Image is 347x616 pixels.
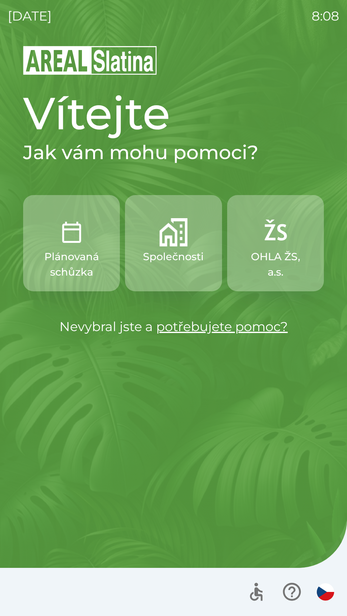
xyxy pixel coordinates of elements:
p: 8:08 [312,6,339,26]
a: potřebujete pomoc? [156,319,288,334]
p: Nevybral jste a [23,317,324,336]
img: 58b4041c-2a13-40f9-aad2-b58ace873f8c.png [159,218,188,246]
button: Plánovaná schůzka [23,195,120,291]
img: 0ea463ad-1074-4378-bee6-aa7a2f5b9440.png [58,218,86,246]
button: Společnosti [125,195,222,291]
h1: Vítejte [23,86,324,141]
p: Společnosti [143,249,204,264]
p: [DATE] [8,6,52,26]
p: Plánovaná schůzka [39,249,104,280]
button: OHLA ŽS, a.s. [227,195,324,291]
img: 9f72f9f4-8902-46ff-b4e6-bc4241ee3c12.png [261,218,289,246]
img: Logo [23,45,324,76]
img: cs flag [317,583,334,601]
p: OHLA ŽS, a.s. [243,249,308,280]
h2: Jak vám mohu pomoci? [23,141,324,164]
